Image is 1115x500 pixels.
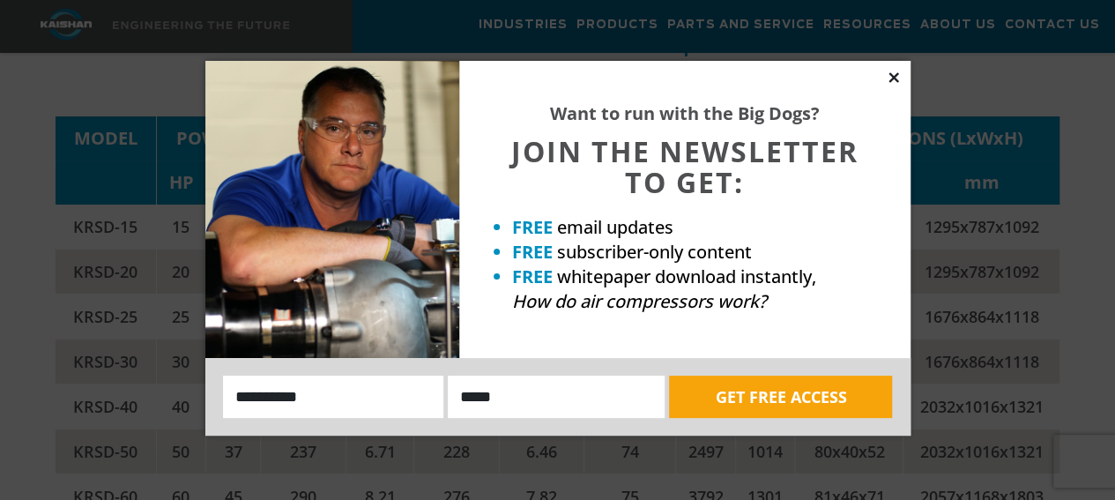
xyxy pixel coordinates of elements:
[886,70,902,86] button: Close
[669,376,892,418] button: GET FREE ACCESS
[448,376,665,418] input: Email
[512,265,553,288] strong: FREE
[557,215,673,239] span: email updates
[512,240,553,264] strong: FREE
[557,240,752,264] span: subscriber-only content
[550,101,820,125] strong: Want to run with the Big Dogs?
[557,265,816,288] span: whitepaper download instantly,
[512,289,767,313] em: How do air compressors work?
[511,132,859,201] span: JOIN THE NEWSLETTER TO GET:
[512,215,553,239] strong: FREE
[223,376,444,418] input: Name:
